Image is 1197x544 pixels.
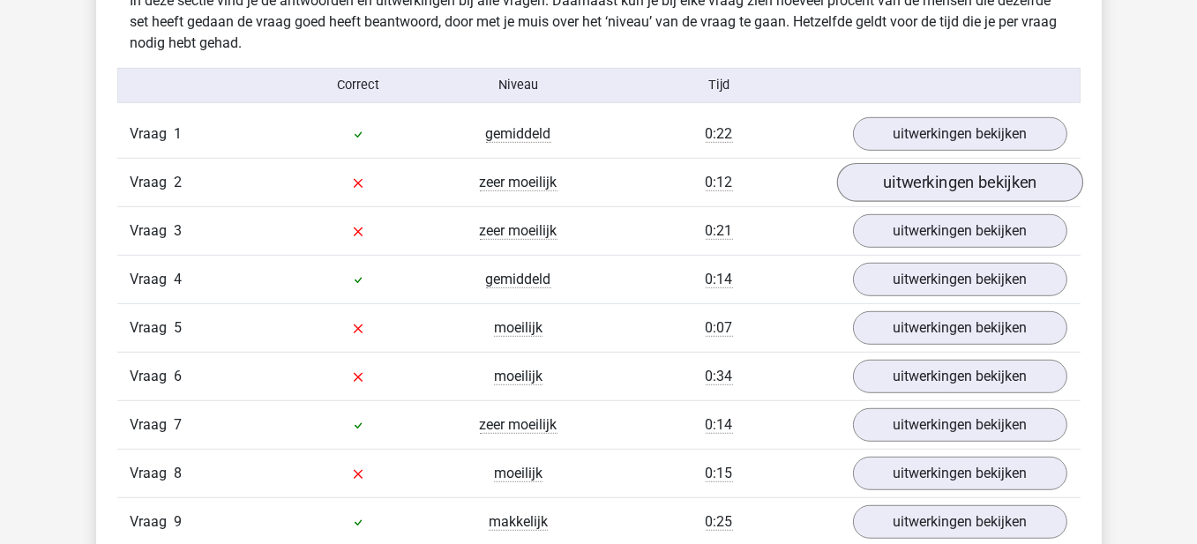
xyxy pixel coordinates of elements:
[489,513,548,531] span: makkelijk
[175,222,183,239] span: 3
[175,465,183,481] span: 8
[175,319,183,336] span: 5
[853,263,1067,296] a: uitwerkingen bekijken
[438,76,599,95] div: Niveau
[175,368,183,384] span: 6
[131,511,175,533] span: Vraag
[278,76,438,95] div: Correct
[706,125,733,143] span: 0:22
[706,174,733,191] span: 0:12
[175,174,183,190] span: 2
[853,117,1067,151] a: uitwerkingen bekijken
[175,125,183,142] span: 1
[175,271,183,287] span: 4
[131,366,175,387] span: Vraag
[598,76,839,95] div: Tijd
[175,513,183,530] span: 9
[853,505,1067,539] a: uitwerkingen bekijken
[480,222,557,240] span: zeer moeilijk
[706,513,733,531] span: 0:25
[706,319,733,337] span: 0:07
[853,408,1067,442] a: uitwerkingen bekijken
[853,360,1067,393] a: uitwerkingen bekijken
[131,172,175,193] span: Vraag
[480,416,557,434] span: zeer moeilijk
[131,414,175,436] span: Vraag
[480,174,557,191] span: zeer moeilijk
[131,123,175,145] span: Vraag
[131,269,175,290] span: Vraag
[706,368,733,385] span: 0:34
[131,463,175,484] span: Vraag
[175,416,183,433] span: 7
[486,125,551,143] span: gemiddeld
[836,163,1082,202] a: uitwerkingen bekijken
[706,465,733,482] span: 0:15
[853,214,1067,248] a: uitwerkingen bekijken
[494,368,542,385] span: moeilijk
[706,222,733,240] span: 0:21
[706,416,733,434] span: 0:14
[853,311,1067,345] a: uitwerkingen bekijken
[706,271,733,288] span: 0:14
[486,271,551,288] span: gemiddeld
[131,220,175,242] span: Vraag
[131,317,175,339] span: Vraag
[494,465,542,482] span: moeilijk
[494,319,542,337] span: moeilijk
[853,457,1067,490] a: uitwerkingen bekijken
